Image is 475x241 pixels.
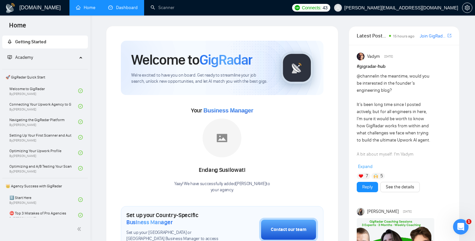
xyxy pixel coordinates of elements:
span: check-circle [78,166,83,171]
span: Academy [7,55,33,60]
span: 👑 Agency Success with GigRadar [3,180,87,193]
a: setting [462,5,472,10]
a: Connecting Your Upwork Agency to GigRadarBy[PERSON_NAME] [9,99,78,113]
a: Reply [362,183,373,191]
div: Contact our team [271,226,306,233]
span: Connects: [302,4,321,11]
span: 5 [380,173,383,179]
a: homeHome [76,5,95,10]
span: rocket [7,39,12,44]
span: Vadym [367,53,380,60]
h1: Welcome to [131,51,252,68]
iframe: Intercom live chat [453,219,469,235]
span: GigRadar [199,51,252,68]
img: gigradar-logo.png [281,52,313,84]
span: 1 [466,219,471,224]
span: Business Manager [203,107,253,114]
li: Getting Started [2,36,88,48]
a: Join GigRadar Slack Community [420,33,446,40]
span: setting [462,5,472,10]
span: check-circle [78,120,83,124]
a: ⛔ Top 3 Mistakes of Pro AgenciesBy[PERSON_NAME] [9,208,78,222]
a: dashboardDashboard [108,5,138,10]
span: Your [191,107,253,114]
span: Latest Posts from the GigRadar Community [357,32,387,40]
span: Expand [358,164,373,169]
a: See the details [386,183,414,191]
a: Welcome to GigRadarBy[PERSON_NAME] [9,84,78,98]
span: 15 hours ago [393,34,415,38]
h1: # gigradar-hub [357,63,451,70]
span: [DATE] [403,209,412,215]
span: user [336,5,340,10]
span: We're excited to have you on board. Get ready to streamline your job search, unlock new opportuni... [131,72,270,85]
span: double-left [77,226,83,232]
span: Academy [15,55,33,60]
button: Reply [357,182,378,192]
span: [DATE] [384,54,393,59]
span: Home [4,21,31,34]
div: Endang Susilowati [174,165,270,176]
p: your agency . [174,187,270,193]
span: 7 [366,173,368,179]
span: Getting Started [15,39,46,45]
img: Mariia Heshka [357,208,364,215]
span: check-circle [78,104,83,109]
span: [PERSON_NAME] [367,208,399,215]
img: logo [5,3,16,13]
a: Optimizing and A/B Testing Your Scanner for Better ResultsBy[PERSON_NAME] [9,161,78,175]
span: check-circle [78,151,83,155]
span: check-circle [78,89,83,93]
span: 🚀 GigRadar Quick Start [3,71,87,84]
img: placeholder.png [203,119,241,157]
img: 🙌 [374,174,378,178]
a: Optimizing Your Upwork ProfileBy[PERSON_NAME] [9,146,78,160]
span: @channel [357,73,376,79]
button: See the details [380,182,420,192]
span: check-circle [78,213,83,217]
span: check-circle [78,135,83,140]
button: setting [462,3,472,13]
span: export [448,33,451,38]
span: Business Manager [126,219,173,226]
h1: Set up your Country-Specific [126,212,227,226]
a: searchScanner [151,5,174,10]
span: 43 [323,4,328,11]
img: ❤️ [359,174,363,178]
span: fund-projection-screen [7,55,12,59]
a: Setting Up Your First Scanner and Auto-BidderBy[PERSON_NAME] [9,130,78,144]
img: Vadym [357,53,364,60]
a: export [448,33,451,39]
a: 1️⃣ Start HereBy[PERSON_NAME] [9,193,78,207]
span: check-circle [78,197,83,202]
div: Yaay! We have successfully added [PERSON_NAME] to [174,181,270,193]
img: upwork-logo.png [295,5,300,10]
a: Navigating the GigRadar PlatformBy[PERSON_NAME] [9,115,78,129]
